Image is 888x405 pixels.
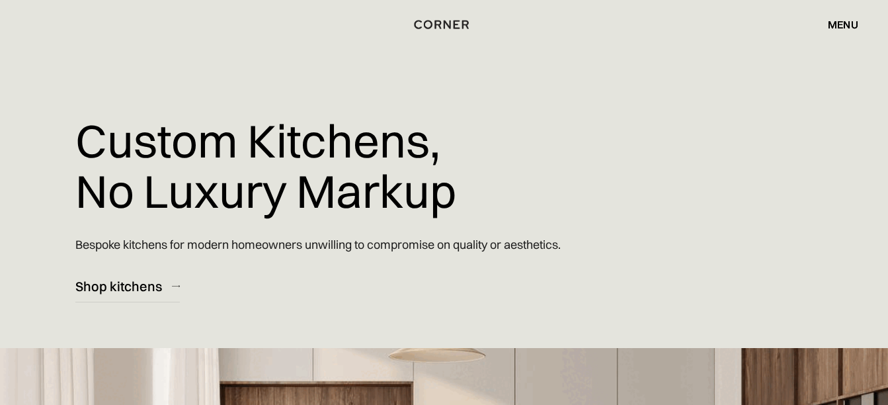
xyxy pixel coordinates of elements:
div: menu [815,13,858,36]
div: Shop kitchens [75,277,162,295]
a: home [414,16,475,33]
h1: Custom Kitchens, No Luxury Markup [75,106,456,226]
a: Shop kitchens [75,270,180,302]
div: menu [828,19,858,30]
p: Bespoke kitchens for modern homeowners unwilling to compromise on quality or aesthetics. [75,226,561,263]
